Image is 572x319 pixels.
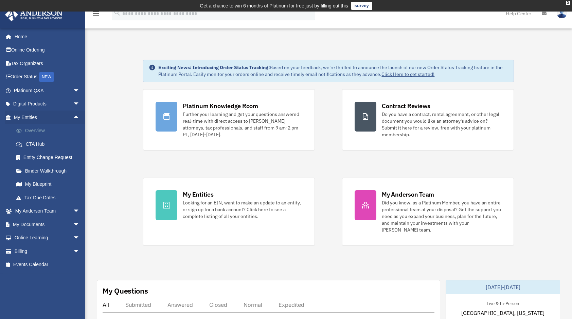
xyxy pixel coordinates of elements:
[92,12,100,18] a: menu
[3,8,65,21] img: Anderson Advisors Platinum Portal
[244,301,262,308] div: Normal
[73,97,87,111] span: arrow_drop_down
[209,301,227,308] div: Closed
[5,244,90,258] a: Billingarrow_drop_down
[382,102,430,110] div: Contract Reviews
[5,57,90,70] a: Tax Organizers
[73,218,87,232] span: arrow_drop_down
[5,97,90,111] a: Digital Productsarrow_drop_down
[103,286,148,296] div: My Questions
[382,111,501,138] div: Do you have a contract, rental agreement, or other legal document you would like an attorney's ad...
[279,301,304,308] div: Expedited
[5,70,90,84] a: Order StatusNEW
[183,102,258,110] div: Platinum Knowledge Room
[73,204,87,218] span: arrow_drop_down
[5,258,90,272] a: Events Calendar
[158,64,270,71] strong: Exciting News: Introducing Order Status Tracking!
[183,199,302,220] div: Looking for an EIN, want to make an update to an entity, or sign up for a bank account? Click her...
[566,1,570,5] div: close
[5,30,87,43] a: Home
[351,2,372,10] a: survey
[481,299,524,306] div: Live & In-Person
[73,231,87,245] span: arrow_drop_down
[10,191,90,204] a: Tax Due Dates
[73,244,87,258] span: arrow_drop_down
[10,178,90,191] a: My Blueprint
[200,2,348,10] div: Get a chance to win 6 months of Platinum for free just by filling out this
[5,204,90,218] a: My Anderson Teamarrow_drop_down
[10,151,90,164] a: Entity Change Request
[382,190,434,199] div: My Anderson Team
[92,9,100,18] i: menu
[5,218,90,231] a: My Documentsarrow_drop_down
[381,71,434,77] a: Click Here to get started!
[557,8,567,18] img: User Pic
[167,301,193,308] div: Answered
[10,164,90,178] a: Binder Walkthrough
[342,89,514,151] a: Contract Reviews Do you have a contract, rental agreement, or other legal document you would like...
[158,64,508,78] div: Based on your feedback, we're thrilled to announce the launch of our new Order Status Tracking fe...
[113,9,121,17] i: search
[5,84,90,97] a: Platinum Q&Aarrow_drop_down
[446,280,560,294] div: [DATE]-[DATE]
[382,199,501,233] div: Did you know, as a Platinum Member, you have an entire professional team at your disposal? Get th...
[125,301,151,308] div: Submitted
[461,309,544,317] span: [GEOGRAPHIC_DATA], [US_STATE]
[73,84,87,98] span: arrow_drop_down
[342,178,514,246] a: My Anderson Team Did you know, as a Platinum Member, you have an entire professional team at your...
[183,190,213,199] div: My Entities
[73,111,87,124] span: arrow_drop_up
[5,111,90,124] a: My Entitiesarrow_drop_up
[103,301,109,308] div: All
[10,137,90,151] a: CTA Hub
[183,111,302,138] div: Further your learning and get your questions answered real-time with direct access to [PERSON_NAM...
[39,72,54,82] div: NEW
[10,124,90,138] a: Overview
[143,178,315,246] a: My Entities Looking for an EIN, want to make an update to an entity, or sign up for a bank accoun...
[143,89,315,151] a: Platinum Knowledge Room Further your learning and get your questions answered real-time with dire...
[5,43,90,57] a: Online Ordering
[5,231,90,245] a: Online Learningarrow_drop_down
